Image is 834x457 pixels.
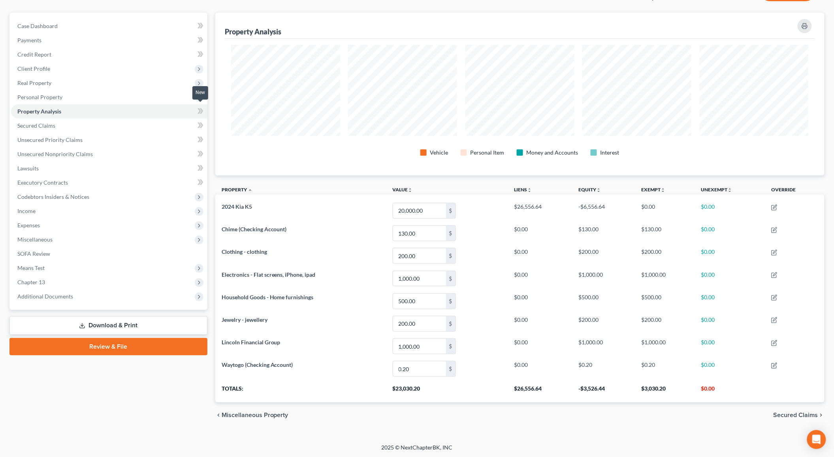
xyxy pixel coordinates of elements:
[9,316,207,335] a: Download & Print
[765,182,825,200] th: Override
[635,245,695,267] td: $200.00
[393,203,446,218] input: 0.00
[222,412,288,418] span: Miscellaneous Property
[572,245,635,267] td: $200.00
[11,19,207,33] a: Case Dashboard
[597,188,601,193] i: unfold_more
[17,279,45,285] span: Chapter 13
[222,187,252,193] a: Property expand_less
[192,86,208,99] div: New
[446,339,456,354] div: $
[215,412,222,418] i: chevron_left
[807,430,826,449] div: Open Intercom Messenger
[695,222,765,245] td: $0.00
[248,188,252,193] i: expand_less
[527,188,532,193] i: unfold_more
[446,271,456,286] div: $
[9,338,207,355] a: Review & File
[430,149,448,157] div: Vehicle
[222,203,252,210] span: 2024 Kia K5
[572,222,635,245] td: $130.00
[386,380,508,402] th: $23,030.20
[17,193,89,200] span: Codebtors Insiders & Notices
[695,245,765,267] td: $0.00
[17,293,73,300] span: Additional Documents
[215,412,288,418] button: chevron_left Miscellaneous Property
[635,358,695,380] td: $0.20
[17,79,51,86] span: Real Property
[508,312,572,335] td: $0.00
[526,149,578,157] div: Money and Accounts
[508,267,572,290] td: $0.00
[225,27,282,36] div: Property Analysis
[17,179,68,186] span: Executory Contracts
[508,358,572,380] td: $0.00
[446,294,456,309] div: $
[17,122,55,129] span: Secured Claims
[17,165,39,172] span: Lawsuits
[508,222,572,245] td: $0.00
[11,133,207,147] a: Unsecured Priority Claims
[635,267,695,290] td: $1,000.00
[17,136,83,143] span: Unsecured Priority Claims
[470,149,504,157] div: Personal Item
[572,312,635,335] td: $200.00
[695,358,765,380] td: $0.00
[393,294,446,309] input: 0.00
[11,247,207,261] a: SOFA Review
[727,188,732,193] i: unfold_more
[572,335,635,357] td: $1,000.00
[572,199,635,222] td: -$6,556.64
[17,23,58,29] span: Case Dashboard
[508,380,572,402] th: $26,556.64
[514,187,532,193] a: Liensunfold_more
[17,264,45,271] span: Means Test
[222,361,293,368] span: Waytogo (Checking Account)
[215,380,386,402] th: Totals:
[17,222,40,228] span: Expenses
[11,47,207,62] a: Credit Report
[222,226,287,232] span: Chime (Checking Account)
[701,187,732,193] a: Unexemptunfold_more
[11,147,207,161] a: Unsecured Nonpriority Claims
[600,149,619,157] div: Interest
[695,380,765,402] th: $0.00
[408,188,413,193] i: unfold_more
[446,203,456,218] div: $
[572,267,635,290] td: $1,000.00
[17,208,36,214] span: Income
[695,312,765,335] td: $0.00
[661,188,666,193] i: unfold_more
[17,236,53,243] span: Miscellaneous
[635,312,695,335] td: $200.00
[635,335,695,357] td: $1,000.00
[17,94,62,100] span: Personal Property
[11,104,207,119] a: Property Analysis
[222,294,314,300] span: Household Goods - Home furnishings
[635,199,695,222] td: $0.00
[393,339,446,354] input: 0.00
[695,290,765,312] td: $0.00
[393,226,446,241] input: 0.00
[393,316,446,331] input: 0.00
[393,248,446,263] input: 0.00
[222,339,281,346] span: Lincoln Financial Group
[572,290,635,312] td: $500.00
[446,226,456,241] div: $
[222,271,316,278] span: Electronics - Flat screens, iPhone, ipad
[642,187,666,193] a: Exemptunfold_more
[508,245,572,267] td: $0.00
[695,267,765,290] td: $0.00
[11,33,207,47] a: Payments
[635,290,695,312] td: $500.00
[508,199,572,222] td: $26,556.64
[695,335,765,357] td: $0.00
[446,361,456,376] div: $
[774,412,818,418] span: Secured Claims
[222,248,267,255] span: Clothing - clothing
[572,380,635,402] th: -$3,526.44
[635,380,695,402] th: $3,030.20
[695,199,765,222] td: $0.00
[579,187,601,193] a: Equityunfold_more
[17,37,41,43] span: Payments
